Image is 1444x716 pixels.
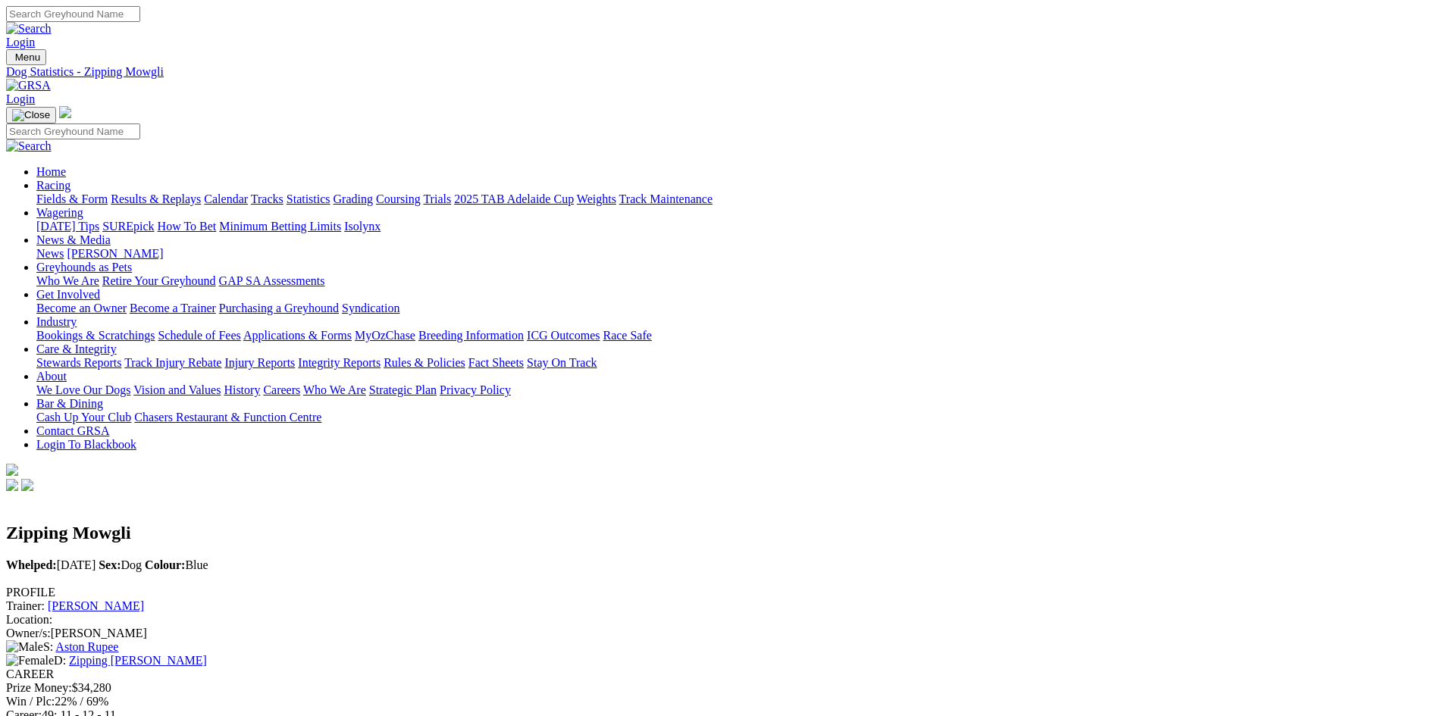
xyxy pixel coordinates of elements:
[6,139,52,153] img: Search
[102,274,216,287] a: Retire Your Greyhound
[145,558,185,571] b: Colour:
[36,383,130,396] a: We Love Our Dogs
[36,220,1438,233] div: Wagering
[36,424,109,437] a: Contact GRSA
[145,558,208,571] span: Blue
[36,165,66,178] a: Home
[344,220,381,233] a: Isolynx
[36,302,127,314] a: Become an Owner
[6,654,54,668] img: Female
[303,383,366,396] a: Who We Are
[440,383,511,396] a: Privacy Policy
[21,479,33,491] img: twitter.svg
[124,356,221,369] a: Track Injury Rebate
[6,599,45,612] span: Trainer:
[6,640,43,654] img: Male
[224,356,295,369] a: Injury Reports
[36,179,70,192] a: Racing
[36,206,83,219] a: Wagering
[6,695,55,708] span: Win / Plc:
[298,356,381,369] a: Integrity Reports
[59,106,71,118] img: logo-grsa-white.png
[36,411,131,424] a: Cash Up Your Club
[69,654,207,667] a: Zipping [PERSON_NAME]
[6,681,72,694] span: Prize Money:
[36,233,111,246] a: News & Media
[36,315,77,328] a: Industry
[6,627,51,639] span: Owner/s:
[6,479,18,491] img: facebook.svg
[12,109,50,121] img: Close
[102,220,154,233] a: SUREpick
[219,274,325,287] a: GAP SA Assessments
[6,640,53,653] span: S:
[36,261,132,274] a: Greyhounds as Pets
[99,558,142,571] span: Dog
[376,192,421,205] a: Coursing
[6,464,18,476] img: logo-grsa-white.png
[111,192,201,205] a: Results & Replays
[36,370,67,383] a: About
[418,329,524,342] a: Breeding Information
[36,356,1438,370] div: Care & Integrity
[36,192,108,205] a: Fields & Form
[6,22,52,36] img: Search
[36,247,1438,261] div: News & Media
[334,192,373,205] a: Grading
[224,383,260,396] a: History
[603,329,651,342] a: Race Safe
[6,49,46,65] button: Toggle navigation
[355,329,415,342] a: MyOzChase
[6,613,52,626] span: Location:
[36,329,1438,342] div: Industry
[251,192,283,205] a: Tracks
[36,192,1438,206] div: Racing
[99,558,121,571] b: Sex:
[36,302,1438,315] div: Get Involved
[133,383,221,396] a: Vision and Values
[6,92,35,105] a: Login
[36,356,121,369] a: Stewards Reports
[454,192,574,205] a: 2025 TAB Adelaide Cup
[6,695,1438,708] div: 22% / 69%
[48,599,144,612] a: [PERSON_NAME]
[527,356,597,369] a: Stay On Track
[6,627,1438,640] div: [PERSON_NAME]
[36,411,1438,424] div: Bar & Dining
[6,681,1438,695] div: $34,280
[36,329,155,342] a: Bookings & Scratchings
[6,654,66,667] span: D:
[577,192,616,205] a: Weights
[67,247,163,260] a: [PERSON_NAME]
[619,192,713,205] a: Track Maintenance
[36,247,64,260] a: News
[55,640,118,653] a: Aston Rupee
[423,192,451,205] a: Trials
[36,274,1438,288] div: Greyhounds as Pets
[130,302,216,314] a: Become a Trainer
[6,107,56,124] button: Toggle navigation
[243,329,352,342] a: Applications & Forms
[158,220,217,233] a: How To Bet
[219,220,341,233] a: Minimum Betting Limits
[287,192,330,205] a: Statistics
[6,668,1438,681] div: CAREER
[384,356,465,369] a: Rules & Policies
[6,558,57,571] b: Whelped:
[527,329,600,342] a: ICG Outcomes
[158,329,240,342] a: Schedule of Fees
[36,397,103,410] a: Bar & Dining
[6,124,140,139] input: Search
[6,523,1438,543] h2: Zipping Mowgli
[6,6,140,22] input: Search
[36,288,100,301] a: Get Involved
[36,274,99,287] a: Who We Are
[204,192,248,205] a: Calendar
[36,438,136,451] a: Login To Blackbook
[219,302,339,314] a: Purchasing a Greyhound
[342,302,399,314] a: Syndication
[6,79,51,92] img: GRSA
[134,411,321,424] a: Chasers Restaurant & Function Centre
[6,65,1438,79] a: Dog Statistics - Zipping Mowgli
[369,383,437,396] a: Strategic Plan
